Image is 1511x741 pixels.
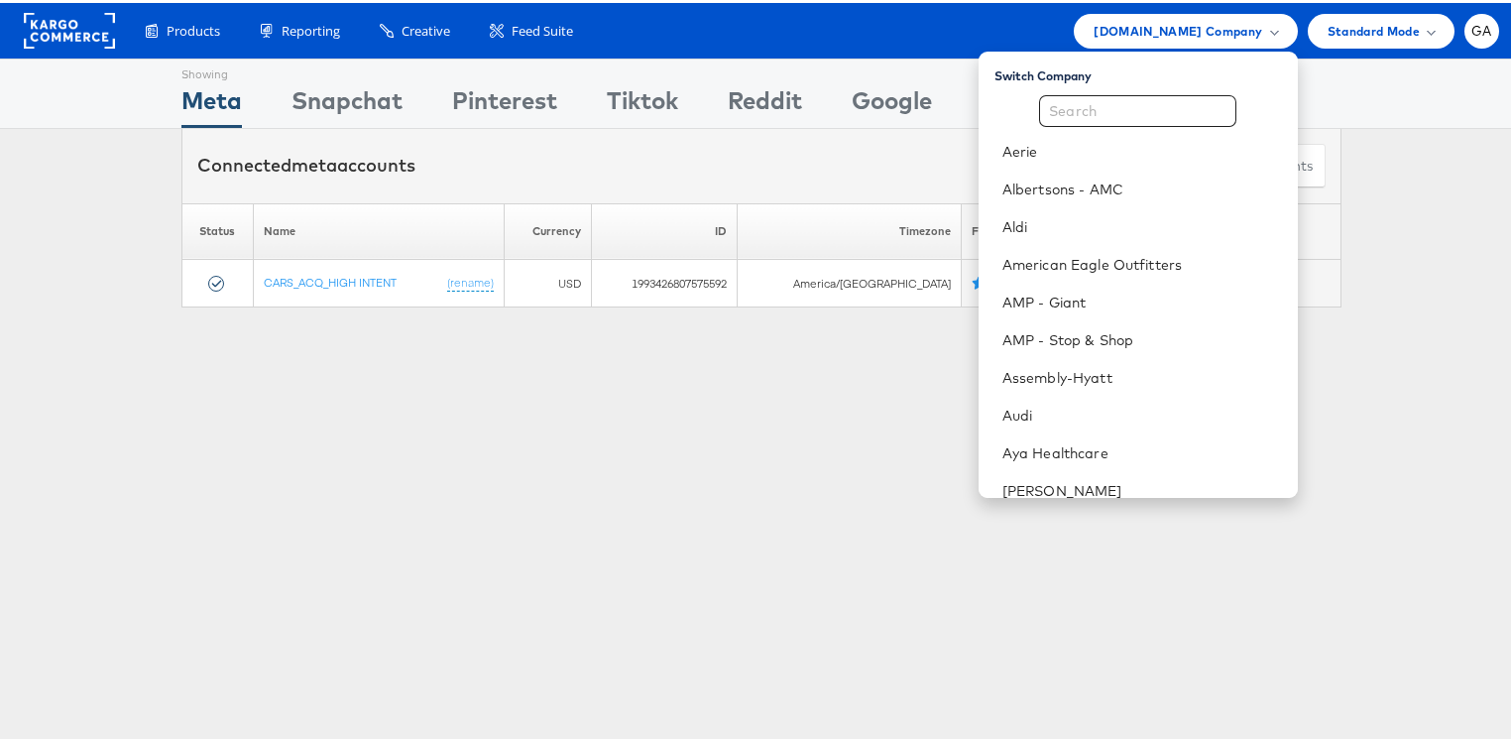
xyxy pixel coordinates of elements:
[592,200,738,257] th: ID
[402,19,450,38] span: Creative
[282,19,340,38] span: Reporting
[1002,214,1282,234] a: Aldi
[181,80,242,125] div: Meta
[994,57,1298,81] div: Switch Company
[737,257,961,305] td: America/[GEOGRAPHIC_DATA]
[592,257,738,305] td: 1993426807575592
[512,19,573,38] span: Feed Suite
[197,150,415,176] div: Connected accounts
[505,200,592,257] th: Currency
[291,151,337,174] span: meta
[181,57,242,80] div: Showing
[1002,252,1282,272] a: American Eagle Outfitters
[452,80,557,125] div: Pinterest
[1002,478,1282,498] a: [PERSON_NAME]
[167,19,220,38] span: Products
[1328,18,1420,39] span: Standard Mode
[291,80,403,125] div: Snapchat
[1002,365,1282,385] a: Assembly-Hyatt
[1471,22,1492,35] span: GA
[182,200,254,257] th: Status
[505,257,592,305] td: USD
[852,80,932,125] div: Google
[1002,290,1282,309] a: AMP - Giant
[1002,327,1282,347] a: AMP - Stop & Shop
[1002,403,1282,423] a: Audi
[447,272,494,289] a: (rename)
[728,80,802,125] div: Reddit
[607,80,678,125] div: Tiktok
[737,200,961,257] th: Timezone
[1002,440,1282,460] a: Aya Healthcare
[253,200,505,257] th: Name
[1039,92,1236,124] input: Search
[1094,18,1262,39] span: [DOMAIN_NAME] Company
[1002,177,1282,196] a: Albertsons - AMC
[264,272,397,287] a: CARS_ACQ_HIGH INTENT
[1002,139,1282,159] a: Aerie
